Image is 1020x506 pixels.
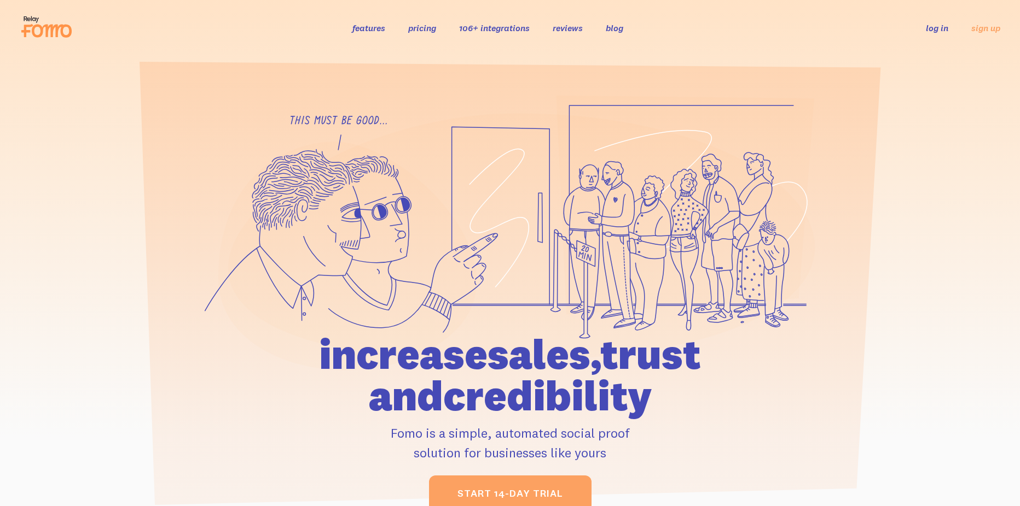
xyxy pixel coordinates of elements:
a: features [352,22,385,33]
a: reviews [553,22,583,33]
a: 106+ integrations [459,22,530,33]
a: log in [926,22,948,33]
a: blog [606,22,623,33]
a: pricing [408,22,436,33]
a: sign up [971,22,1000,34]
h1: increase sales, trust and credibility [257,333,763,416]
p: Fomo is a simple, automated social proof solution for businesses like yours [257,423,763,462]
